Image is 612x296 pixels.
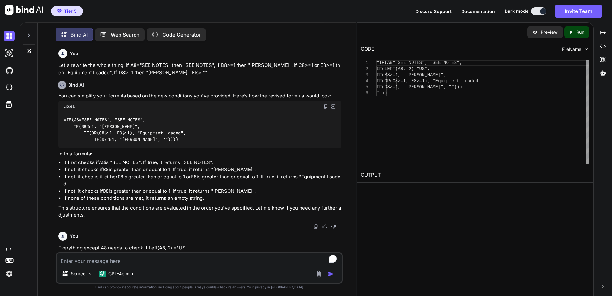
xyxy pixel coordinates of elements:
span: ", [478,78,484,83]
button: premiumTier 5 [51,6,83,16]
li: If not, it checks if is greater than or equal to 1. If true, it returns "[PERSON_NAME]". [63,166,341,173]
span: "")) [376,90,387,96]
img: icon [328,271,334,277]
span: Tier 5 [64,8,77,14]
span: IF(B8>=1, "[PERSON_NAME]", [376,72,446,77]
span: =IF(A8="SEE NOTES", "SEE NOTES", [376,60,462,65]
img: copy [323,104,328,109]
span: Discord Support [415,9,452,14]
code: C8 [118,174,123,180]
p: Web Search [111,31,140,39]
textarea: To enrich screen reader interactions, please activate Accessibility in Grammarly extension settings [57,253,342,265]
div: 5 [361,84,368,90]
p: Run [576,29,584,35]
button: Discord Support [415,8,452,15]
li: If not, it checks if either is greater than or equal to 1 or is greater than or equal to 1. If tr... [63,173,341,188]
p: Source [71,271,85,277]
p: GPT-4o min.. [108,271,135,277]
code: B8 [103,166,109,173]
p: Bind can provide inaccurate information, including about people. Always double-check its answers.... [56,285,343,290]
li: If not, it checks if is greater than or equal to 1. If true, it returns "[PERSON_NAME]". [63,188,341,195]
img: copy [313,224,318,229]
img: Bind AI [5,5,43,15]
div: 1 [361,60,368,66]
img: preview [532,29,538,35]
img: githubDark [4,65,15,76]
span: IF(D8>=1, "[PERSON_NAME]", ""))), [376,84,465,90]
div: 6 [361,90,368,96]
span: Documentation [461,9,495,14]
li: If none of these conditions are met, it returns an empty string. [63,195,341,202]
p: Let's rewrite the whole thing. If A8="SEE NOTES" then "SEE NOTES", If B8>=1 then "[PERSON_NAME]",... [58,62,341,76]
p: In this formula: [58,150,341,158]
p: Everything except A8 needs to check if Left(A8, 2) ="US" [58,244,341,252]
h6: You [70,233,78,239]
img: darkChat [4,31,15,41]
code: =IF(A8="SEE NOTES", "SEE NOTES", IF(B8>=1, "[PERSON_NAME]", IF(OR(C8>=1, E8>=1), "Equipment Loade... [63,117,188,143]
div: 4 [361,78,368,84]
p: Preview [541,29,558,35]
h2: OUTPUT [357,168,593,183]
span: Excel [63,104,75,109]
div: 2 [361,66,368,72]
span: IF(OR(C8>=1, E8>=1), "Equipment Loaded [376,78,478,83]
img: Open in Browser [331,104,336,109]
img: chevron down [584,47,589,52]
img: darkAi-studio [4,48,15,59]
span: IF(LEFT(A8, 2)="US", [376,66,430,71]
img: premium [57,9,62,13]
p: Code Generator [162,31,201,39]
p: You can simplify your formula based on the new conditions you've provided. Here’s how the revised... [58,92,341,100]
span: Dark mode [505,8,528,14]
img: Pick Models [87,271,93,277]
img: attachment [315,270,323,278]
li: It first checks if is "SEE NOTES". If true, it returns "SEE NOTES". [63,159,341,166]
img: settings [4,268,15,279]
button: Documentation [461,8,495,15]
img: dislike [331,224,336,229]
button: Invite Team [555,5,602,18]
code: E8 [191,174,197,180]
div: 3 [361,72,368,78]
h6: You [70,50,78,57]
code: D8 [103,188,109,194]
span: FileName [562,46,581,53]
code: A8 [99,159,105,166]
img: cloudideIcon [4,82,15,93]
h6: Bind AI [68,82,84,88]
div: CODE [361,46,374,53]
img: like [322,224,327,229]
img: GPT-4o mini [99,271,106,277]
p: This structure ensures that the conditions are evaluated in the order you've specified. Let me kn... [58,205,341,219]
p: Bind AI [70,31,88,39]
